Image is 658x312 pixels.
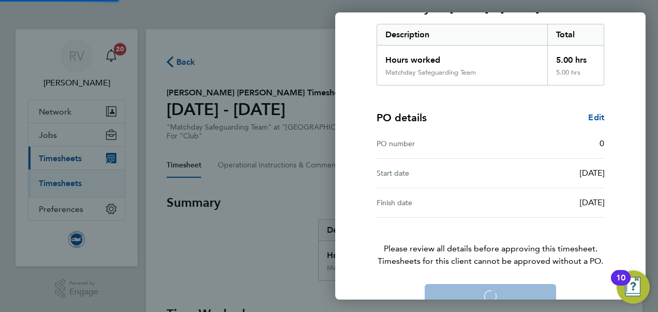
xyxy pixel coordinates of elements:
[385,68,476,77] div: Matchday Safeguarding Team
[364,218,617,267] p: Please review all details before approving this timesheet.
[377,110,427,125] h4: PO details
[617,271,650,304] button: Open Resource Center, 10 new notifications
[377,24,547,45] div: Description
[588,111,604,124] a: Edit
[364,255,617,267] span: Timesheets for this client cannot be approved without a PO.
[490,196,604,209] div: [DATE]
[616,278,625,291] div: 10
[377,46,547,68] div: Hours worked
[490,167,604,179] div: [DATE]
[600,138,604,148] span: 0
[547,24,604,45] div: Total
[547,46,604,68] div: 5.00 hrs
[547,68,604,85] div: 5.00 hrs
[377,196,490,209] div: Finish date
[377,137,490,150] div: PO number
[377,24,604,86] div: Summary of 01 - 31 Aug 2025
[377,167,490,179] div: Start date
[588,112,604,122] span: Edit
